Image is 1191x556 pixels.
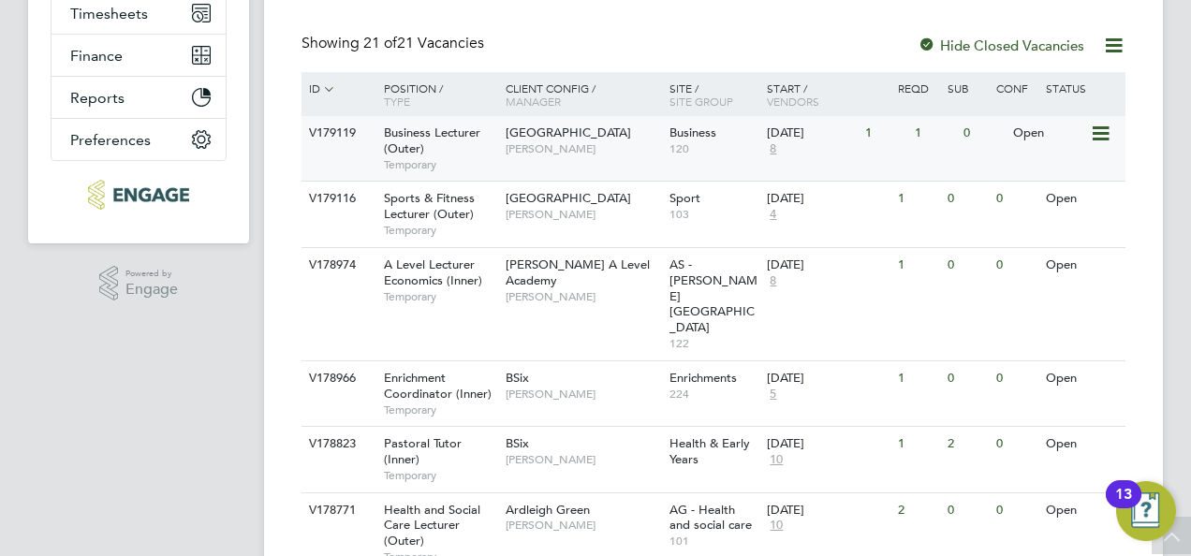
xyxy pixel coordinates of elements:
div: [DATE] [767,371,889,387]
span: Type [384,94,410,109]
span: [PERSON_NAME] [506,141,660,156]
span: [GEOGRAPHIC_DATA] [506,190,631,206]
div: 0 [992,248,1040,283]
div: Showing [301,34,488,53]
span: Enrichment Coordinator (Inner) [384,370,492,402]
div: 0 [943,248,992,283]
span: Business [669,124,716,140]
div: 1 [893,361,942,396]
span: Reports [70,89,125,107]
div: ID [304,72,370,106]
span: 21 Vacancies [363,34,484,52]
div: Open [1041,182,1123,216]
div: [DATE] [767,257,889,273]
div: 1 [860,116,909,151]
span: AS - [PERSON_NAME][GEOGRAPHIC_DATA] [669,256,757,336]
div: 2 [893,493,942,528]
div: Sub [943,72,992,104]
span: [GEOGRAPHIC_DATA] [506,124,631,140]
button: Open Resource Center, 13 new notifications [1116,481,1176,541]
span: Ardleigh Green [506,502,590,518]
a: Go to home page [51,180,227,210]
div: 0 [992,493,1040,528]
div: Site / [665,72,763,117]
button: Reports [51,77,226,118]
div: 0 [992,361,1040,396]
div: V179119 [304,116,370,151]
span: [PERSON_NAME] A Level Academy [506,256,650,288]
span: BSix [506,370,529,386]
span: 21 of [363,34,397,52]
span: Vendors [767,94,819,109]
div: 13 [1115,494,1132,519]
span: Manager [506,94,561,109]
span: [PERSON_NAME] [506,207,660,222]
span: Health & Early Years [669,435,750,467]
span: 10 [767,452,786,468]
div: 0 [943,182,992,216]
span: Enrichments [669,370,737,386]
div: Open [1041,361,1123,396]
span: A Level Lecturer Economics (Inner) [384,256,482,288]
div: 0 [992,182,1040,216]
div: [DATE] [767,191,889,207]
div: Start / [762,72,893,117]
div: Reqd [893,72,942,104]
div: 1 [910,116,959,151]
span: Sport [669,190,700,206]
div: [DATE] [767,436,889,452]
span: [PERSON_NAME] [506,518,660,533]
span: Temporary [384,223,496,238]
span: BSix [506,435,529,451]
div: Conf [992,72,1040,104]
img: educationmattersgroup-logo-retina.png [88,180,188,210]
div: [DATE] [767,125,856,141]
div: 1 [893,248,942,283]
span: Timesheets [70,5,148,22]
span: AG - Health and social care [669,502,752,534]
span: [PERSON_NAME] [506,289,660,304]
label: Hide Closed Vacancies [918,37,1084,54]
span: [PERSON_NAME] [506,387,660,402]
div: 0 [959,116,1007,151]
span: 122 [669,336,758,351]
span: Sports & Fitness Lecturer (Outer) [384,190,475,222]
span: Finance [70,47,123,65]
div: V178823 [304,427,370,461]
a: Powered byEngage [99,266,179,301]
span: Temporary [384,289,496,304]
div: Position / [370,72,501,117]
div: 2 [943,427,992,461]
span: 101 [669,534,758,549]
div: Open [1041,427,1123,461]
span: 103 [669,207,758,222]
span: 8 [767,141,779,157]
div: V179116 [304,182,370,216]
button: Finance [51,35,226,76]
div: 0 [943,493,992,528]
div: 0 [992,427,1040,461]
div: Open [1041,248,1123,283]
span: Temporary [384,468,496,483]
span: 10 [767,518,786,534]
div: Open [1008,116,1090,151]
div: Status [1041,72,1123,104]
span: Business Lecturer (Outer) [384,124,480,156]
div: 1 [893,427,942,461]
div: Open [1041,493,1123,528]
div: V178966 [304,361,370,396]
span: 8 [767,273,779,289]
span: 224 [669,387,758,402]
span: Engage [125,282,178,298]
span: Pastoral Tutor (Inner) [384,435,462,467]
button: Preferences [51,119,226,160]
span: Temporary [384,402,496,417]
div: V178771 [304,493,370,528]
span: 120 [669,141,758,156]
span: Site Group [669,94,733,109]
div: Client Config / [501,72,665,117]
span: Temporary [384,157,496,172]
div: V178974 [304,248,370,283]
span: 5 [767,387,779,402]
span: 4 [767,207,779,223]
